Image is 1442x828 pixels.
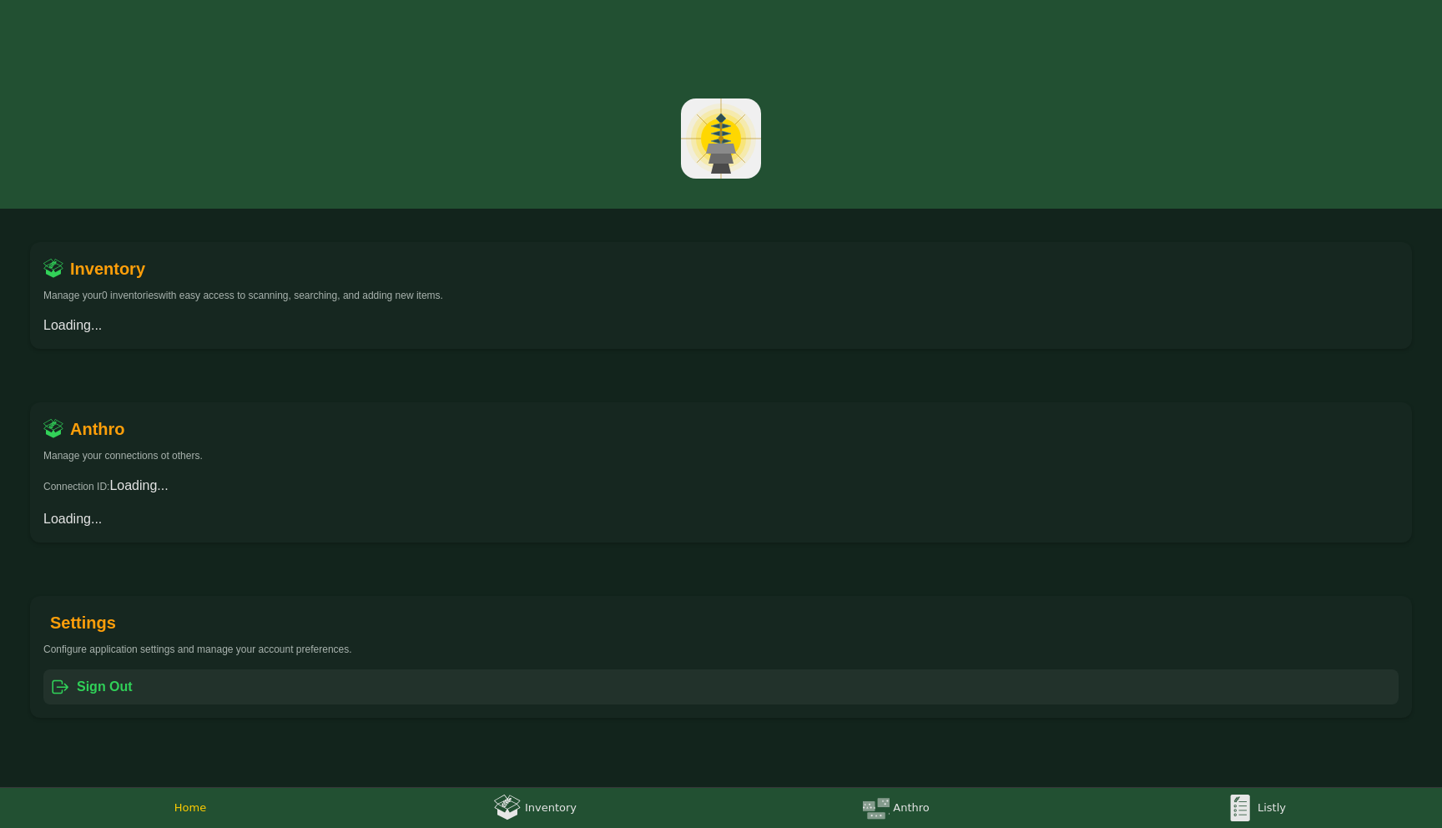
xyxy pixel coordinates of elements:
div: Manage your 0 inventories with easy access to scanning, searching, and adding new items. [43,289,1399,302]
div: Inventory [525,798,577,818]
div: Configure application settings and manage your account preferences. [43,643,1399,656]
div: Connection ID: [43,476,1399,496]
img: app-logo.5e19667ef57387a021358fde3bf427e2.svg [671,88,771,189]
img: inventory.c50c0bc86b0caf62a3cc908b18460b50.svg [43,259,63,279]
div: Loading... [43,509,1399,529]
div: Anthro [70,416,125,442]
div: Sign Out [77,677,133,697]
div:  [50,676,70,698]
div: Inventory [70,255,145,282]
div: Anthro [893,798,929,818]
div:  [144,795,170,821]
div: Home [174,798,206,818]
div: Settings [50,609,116,636]
div: Manage your connections ot others. [43,449,1399,462]
div: Listly [1258,798,1286,818]
div: Loading... [43,316,1399,336]
span: Loading... [109,478,168,492]
img: inventory.c50c0bc86b0caf62a3cc908b18460b50.svg [43,419,63,439]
